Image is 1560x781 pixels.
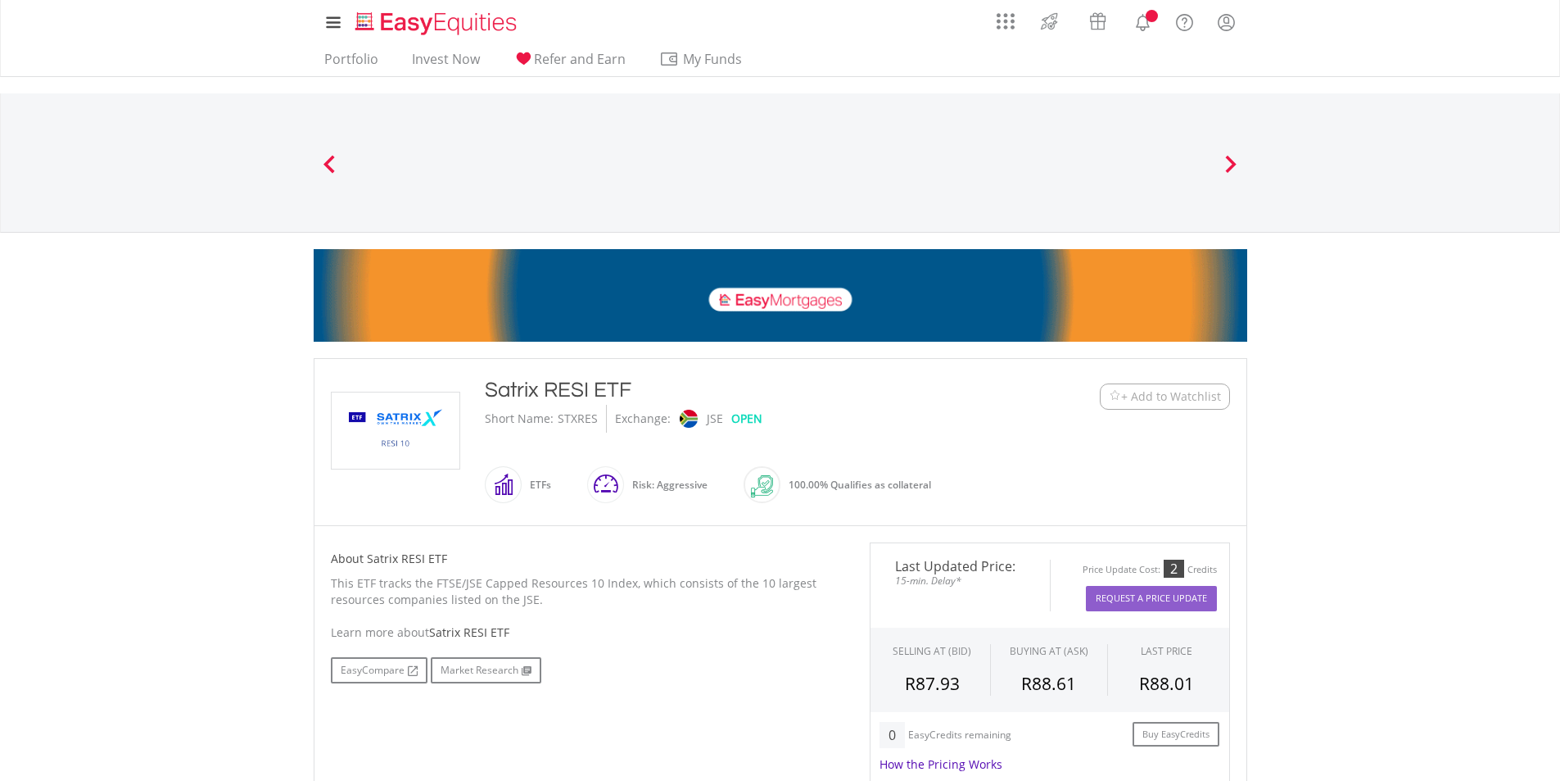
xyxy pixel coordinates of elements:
img: TFSA.STXRES.png [334,393,457,469]
a: Home page [349,4,523,37]
span: R88.01 [1139,672,1194,695]
img: EasyMortage Promotion Banner [314,249,1247,342]
div: 2 [1164,560,1184,578]
span: 15-min. Delay* [883,573,1038,588]
img: collateral-qualifying-green.svg [751,475,773,497]
a: Notifications [1122,4,1164,37]
a: Invest Now [405,51,486,76]
div: SELLING AT (BID) [893,644,971,658]
p: This ETF tracks the FTSE/JSE Capped Resources 10 Index, which consists of the 10 largest resource... [331,575,845,608]
a: Buy EasyCredits [1133,722,1219,747]
span: Refer and Earn [534,50,626,68]
span: Last Updated Price: [883,560,1038,573]
div: Price Update Cost: [1083,564,1160,576]
div: Risk: Aggressive [624,465,708,505]
div: EasyCredits remaining [908,729,1011,743]
span: R88.61 [1021,672,1076,695]
div: OPEN [731,405,762,433]
a: AppsGrid [986,4,1025,30]
span: 100.00% Qualifies as collateral [789,478,931,492]
a: Refer and Earn [507,51,632,76]
span: My Funds [659,48,766,70]
div: JSE [707,405,723,433]
div: Credits [1187,564,1217,576]
img: vouchers-v2.svg [1084,8,1111,34]
h5: About Satrix RESI ETF [331,551,845,567]
span: How the Pricing Works [879,756,1002,772]
a: Portfolio [318,51,385,76]
span: BUYING AT (ASK) [1010,644,1088,658]
span: Satrix RESI ETF [429,624,509,640]
div: Learn more about [331,624,845,641]
div: ETFs [522,465,551,505]
img: jse.png [679,410,697,428]
a: My Profile [1205,4,1247,40]
span: + Add to Watchlist [1121,388,1221,405]
img: grid-menu-icon.svg [997,12,1015,30]
div: Exchange: [615,405,671,433]
img: EasyEquities_Logo.png [352,10,523,37]
img: Watchlist [1109,390,1121,402]
div: STXRES [558,405,598,433]
img: thrive-v2.svg [1036,8,1063,34]
a: Vouchers [1074,4,1122,34]
div: LAST PRICE [1141,644,1192,658]
div: 0 [879,722,905,748]
div: Satrix RESI ETF [485,375,999,405]
a: EasyCompare [331,657,427,683]
button: Watchlist + Add to Watchlist [1100,384,1230,410]
a: FAQ's and Support [1164,4,1205,37]
div: Short Name: [485,405,554,433]
button: Request A Price Update [1086,586,1217,611]
a: Market Research [431,657,541,683]
span: R87.93 [905,672,960,695]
